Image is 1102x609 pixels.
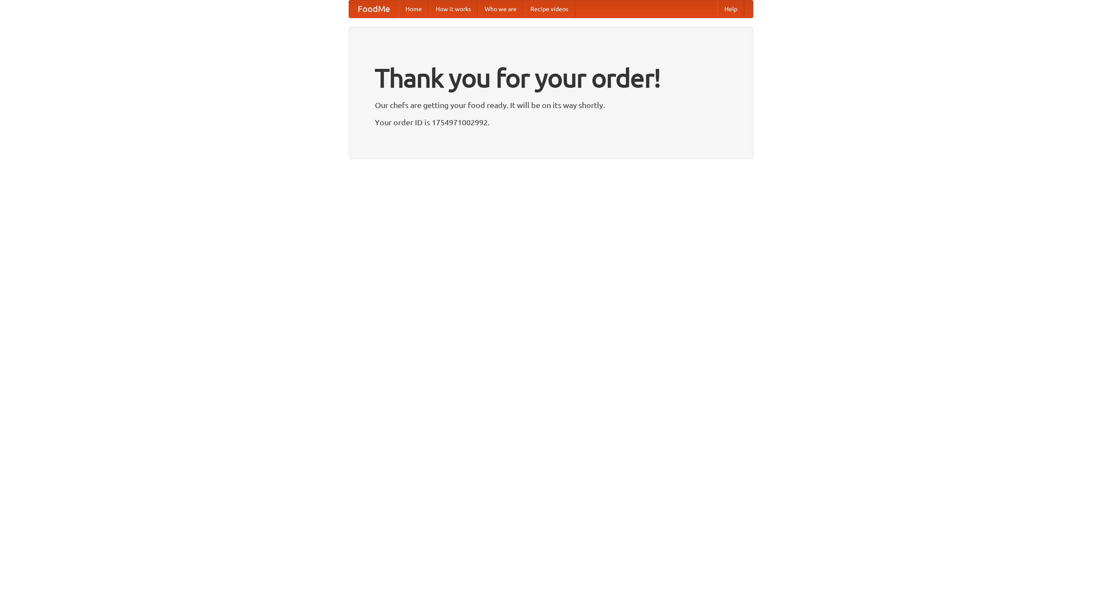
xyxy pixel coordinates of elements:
a: FoodMe [349,0,399,18]
p: Your order ID is 1754971002992. [375,116,727,129]
a: How it works [429,0,478,18]
h1: Thank you for your order! [375,57,727,99]
a: Help [718,0,744,18]
a: Who we are [478,0,523,18]
a: Recipe videos [523,0,575,18]
p: Our chefs are getting your food ready. It will be on its way shortly. [375,99,727,111]
a: Home [399,0,429,18]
